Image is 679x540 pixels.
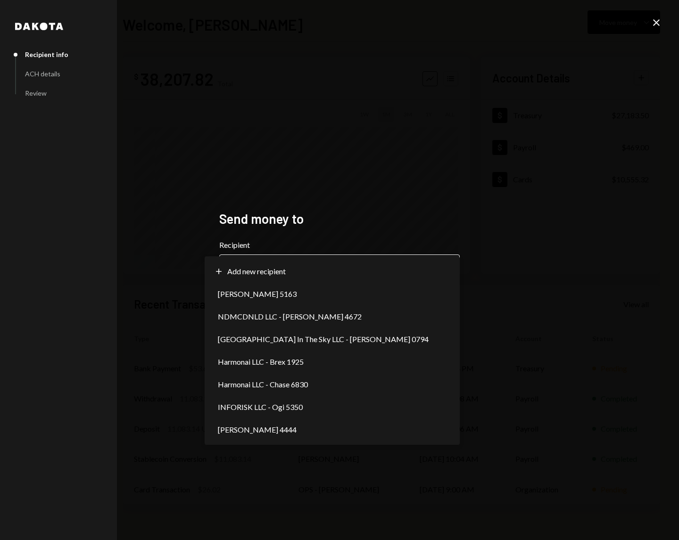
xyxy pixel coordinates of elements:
[25,89,47,97] div: Review
[219,210,460,228] h2: Send money to
[218,356,304,368] span: Harmonai LLC - Brex 1925
[219,254,460,281] button: Recipient
[218,424,297,435] span: [PERSON_NAME] 4444
[218,379,308,390] span: Harmonai LLC - Chase 6830
[219,239,460,251] label: Recipient
[218,311,362,322] span: NDMCDNLD LLC - [PERSON_NAME] 4672
[25,70,60,78] div: ACH details
[25,50,68,58] div: Recipient info
[218,401,303,413] span: INFORISK LLC - Ogi 5350
[218,334,429,345] span: [GEOGRAPHIC_DATA] In The Sky LLC - [PERSON_NAME] 0794
[218,288,297,300] span: [PERSON_NAME] 5163
[227,266,286,277] span: Add new recipient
